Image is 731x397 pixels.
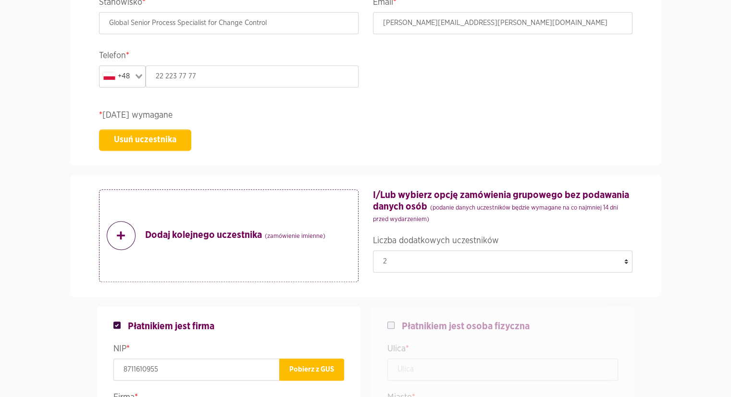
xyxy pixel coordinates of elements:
legend: Liczba dodatkowych uczestników [373,234,632,250]
h4: I/Lub wybierz opcję zamówienia grupowego bez podawania danych osób [373,189,632,224]
button: Usuń uczestnika [99,129,191,151]
p: [DATE] wymagane [99,109,632,122]
small: (zamówienie imienne) [265,233,325,239]
span: Płatnikiem jest osoba fizyczna [402,321,530,332]
img: pl.svg [103,73,115,80]
input: Email [373,12,632,34]
input: NIP [113,359,280,381]
legend: Ulica [387,342,618,359]
input: Ulica [387,359,618,381]
input: Telefon [146,65,359,87]
input: Stanowisko [99,12,359,34]
legend: Telefon [99,49,359,65]
div: Search for option [99,65,146,87]
span: Płatnikiem jest firma [128,321,214,332]
small: (podanie danych uczestników będzie wymagane na co najmniej 14 dni przed wydarzeniem) [373,205,618,223]
button: Pobierz z GUS [279,359,344,381]
legend: NIP [113,342,344,359]
div: +48 [101,68,133,85]
strong: Dodaj kolejnego uczestnika [145,229,325,242]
